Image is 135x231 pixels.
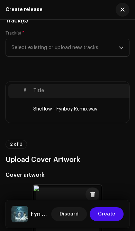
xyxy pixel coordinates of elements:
div: dropdown trigger [119,39,124,56]
span: Select existing or upload new tracks [11,39,119,56]
div: Create release [6,7,43,12]
label: Track(s) [6,30,25,36]
span: 2 of 3 [10,142,22,146]
button: Create [90,207,124,221]
th: # [19,84,30,98]
span: Discard [60,207,79,221]
h5: Track(s) [6,17,129,25]
img: efb24bb3-dd76-4f4e-ae9a-fd5ed43a6426 [11,206,28,222]
h5: Cover artwork [6,171,129,179]
h3: Upload Cover Artwork [6,154,129,165]
span: Create [98,207,115,221]
button: Discard [51,207,87,221]
h5: Fyn boy [31,210,48,218]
